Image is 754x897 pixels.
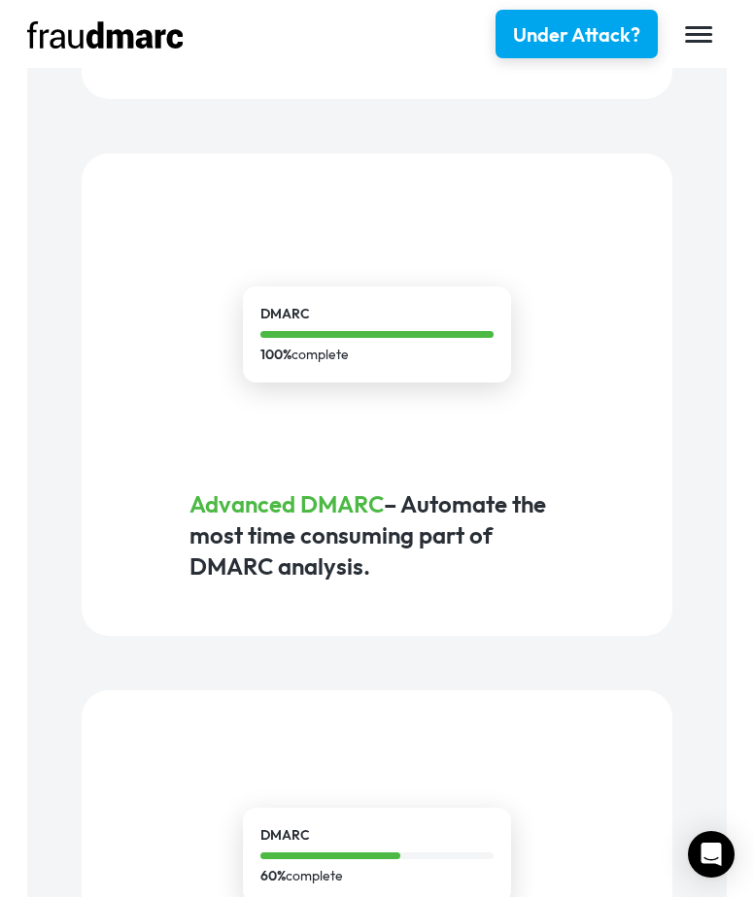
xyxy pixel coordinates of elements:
div: Open Intercom Messenger [688,831,735,878]
div: DMARC [260,825,494,846]
strong: 60% [260,867,286,884]
span: Advanced DMARC [189,489,384,518]
div: menu [671,13,727,56]
strong: 100% [260,346,291,363]
div: DMARC [260,304,494,324]
a: Under Attack? [496,10,658,58]
div: complete [260,866,494,886]
h5: – Automate the most time consuming part of DMARC analysis. [189,488,565,581]
div: complete [260,345,494,365]
div: Under Attack? [513,21,640,49]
